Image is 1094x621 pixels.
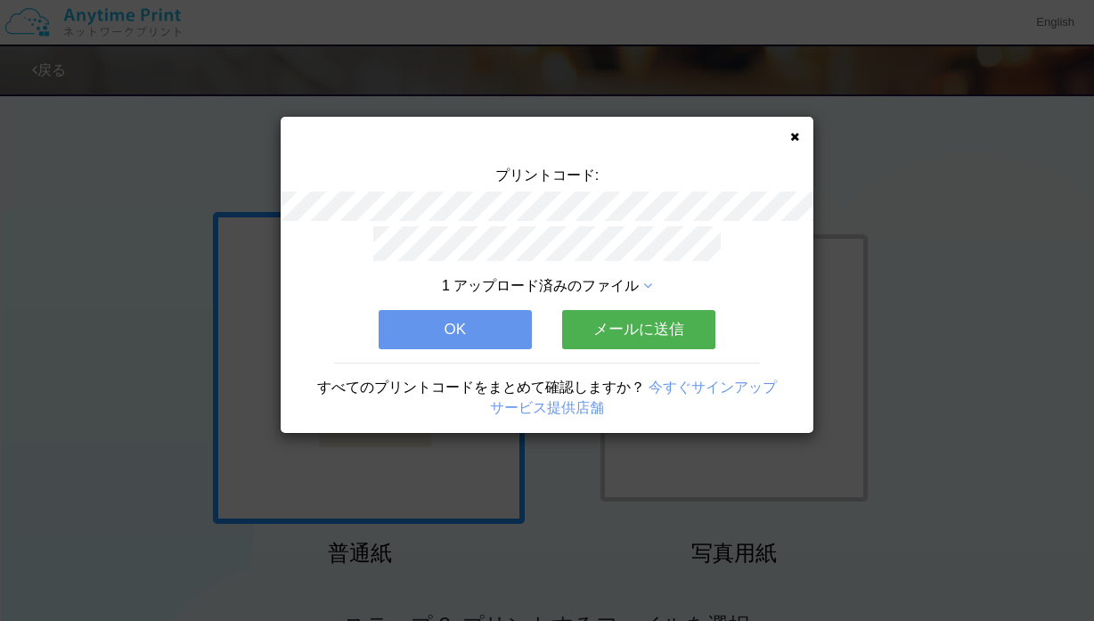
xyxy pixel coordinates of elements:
span: すべてのプリントコードをまとめて確認しますか？ [317,380,645,395]
span: 1 アップロード済みのファイル [442,278,639,293]
a: サービス提供店舗 [490,400,604,415]
button: OK [379,310,532,349]
span: プリントコード: [495,168,599,183]
a: 今すぐサインアップ [649,380,777,395]
button: メールに送信 [562,310,715,349]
